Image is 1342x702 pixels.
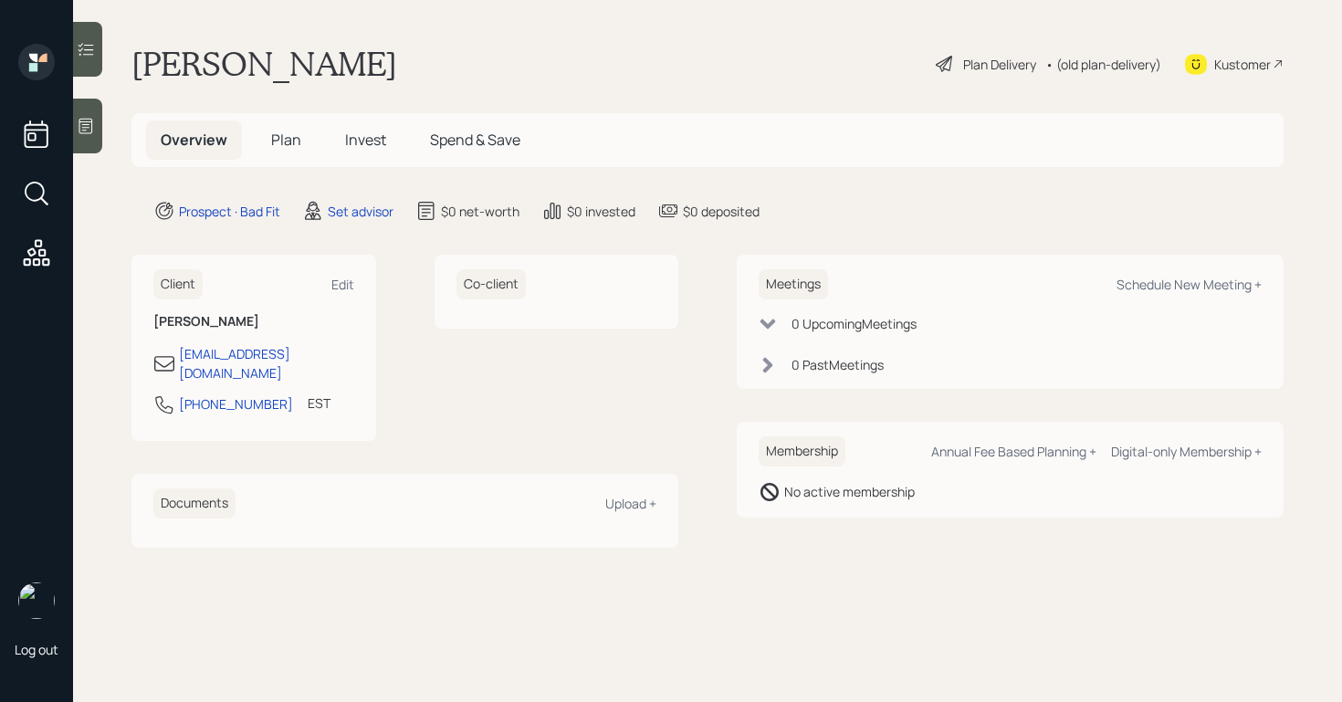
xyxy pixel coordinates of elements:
div: Edit [331,276,354,293]
h6: [PERSON_NAME] [153,314,354,330]
div: Upload + [605,495,656,512]
div: [PHONE_NUMBER] [179,394,293,414]
h6: Meetings [759,269,828,299]
h1: [PERSON_NAME] [131,44,397,84]
h6: Co-client [456,269,526,299]
span: Invest [345,130,386,150]
h6: Client [153,269,203,299]
span: Overview [161,130,227,150]
div: $0 deposited [683,202,760,221]
span: Spend & Save [430,130,520,150]
div: No active membership [784,482,915,501]
div: $0 net-worth [441,202,519,221]
div: Log out [15,641,58,658]
div: [EMAIL_ADDRESS][DOMAIN_NAME] [179,344,354,382]
div: 0 Upcoming Meeting s [792,314,917,333]
div: Kustomer [1214,55,1271,74]
h6: Membership [759,436,845,466]
span: Plan [271,130,301,150]
div: Annual Fee Based Planning + [931,443,1096,460]
div: Digital-only Membership + [1111,443,1262,460]
div: • (old plan-delivery) [1045,55,1161,74]
h6: Documents [153,488,236,519]
div: $0 invested [567,202,635,221]
img: retirable_logo.png [18,582,55,619]
div: Set advisor [328,202,393,221]
div: EST [308,393,330,413]
div: Prospect · Bad Fit [179,202,280,221]
div: 0 Past Meeting s [792,355,884,374]
div: Schedule New Meeting + [1117,276,1262,293]
div: Plan Delivery [963,55,1036,74]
